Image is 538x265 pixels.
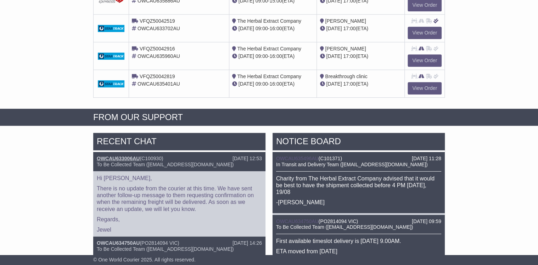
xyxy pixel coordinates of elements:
[269,81,282,87] span: 16:00
[237,74,301,79] span: The Herbal Extract Company
[97,185,262,212] p: There is no update from the courier at this time. We have sent another follow-up message to them ...
[237,46,301,52] span: The Herbal Extract Company
[320,25,402,32] div: (ETA)
[256,53,268,59] span: 09:00
[276,175,441,196] p: Charity from The Herbal Extract Company advised that it would be best to have the shipment collec...
[138,81,180,87] span: OWCAU635401AU
[320,218,357,224] span: PO2814094 VIC
[97,226,262,233] p: Jewel
[138,26,180,31] span: OWCAU633702AU
[256,81,268,87] span: 09:00
[98,25,124,32] img: GetCarrierServiceDarkLogo
[412,156,441,162] div: [DATE] 11:28
[412,218,441,225] div: [DATE] 09:59
[141,240,178,246] span: PO2814094 VIC
[276,199,441,206] p: -[PERSON_NAME]
[232,156,262,162] div: [DATE] 12:53
[276,218,441,225] div: ( )
[408,27,442,39] a: View Order
[232,240,262,246] div: [DATE] 14:26
[237,18,301,24] span: The Herbal Extract Company
[138,53,180,59] span: OWCAU635960AU
[97,156,140,161] a: OWCAU633006AU
[326,26,342,31] span: [DATE]
[320,53,402,60] div: (ETA)
[276,218,319,224] a: OWCAU634750AU
[232,25,314,32] div: - (ETA)
[97,156,262,162] div: ( )
[97,175,262,182] p: Hi [PERSON_NAME],
[232,80,314,88] div: - (ETA)
[97,216,262,223] p: Regards,
[140,74,175,79] span: VFQZ50042819
[320,156,341,161] span: C101371
[276,238,441,244] p: First available timeslot delivery is [DATE] 9.00AM.
[326,53,342,59] span: [DATE]
[256,26,268,31] span: 09:00
[343,53,355,59] span: 17:00
[273,133,445,152] div: NOTICE BOARD
[276,156,441,162] div: ( )
[239,26,254,31] span: [DATE]
[93,257,196,263] span: © One World Courier 2025. All rights reserved.
[343,26,355,31] span: 17:00
[326,81,342,87] span: [DATE]
[343,81,355,87] span: 17:00
[232,53,314,60] div: - (ETA)
[239,81,254,87] span: [DATE]
[97,240,140,246] a: OWCAU634750AU
[93,112,445,123] div: FROM OUR SUPPORT
[320,80,402,88] div: (ETA)
[269,53,282,59] span: 16:00
[276,248,441,255] p: ETA moved from [DATE]
[141,156,162,161] span: C100930
[140,46,175,52] span: VFQZ50042916
[325,18,366,24] span: [PERSON_NAME]
[276,162,428,167] span: In Transit and Delivery Team ([EMAIL_ADDRESS][DOMAIN_NAME])
[98,53,124,60] img: GetCarrierServiceDarkLogo
[269,26,282,31] span: 16:00
[325,74,367,79] span: Breakthrough clinic
[97,246,234,252] span: To Be Collected Team ([EMAIL_ADDRESS][DOMAIN_NAME])
[239,53,254,59] span: [DATE]
[97,162,234,167] span: To Be Collected Team ([EMAIL_ADDRESS][DOMAIN_NAME])
[97,240,262,246] div: ( )
[276,156,319,161] a: OWCAU635496AU
[408,54,442,67] a: View Order
[408,82,442,94] a: View Order
[325,46,366,52] span: [PERSON_NAME]
[276,224,413,230] span: To Be Collected Team ([EMAIL_ADDRESS][DOMAIN_NAME])
[93,133,265,152] div: RECENT CHAT
[98,80,124,87] img: GetCarrierServiceDarkLogo
[140,18,175,24] span: VFQZ50042519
